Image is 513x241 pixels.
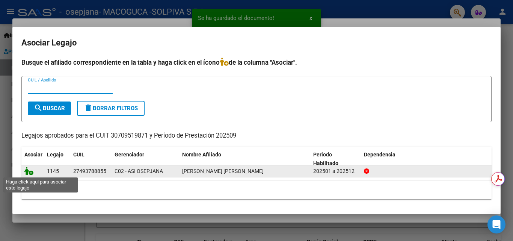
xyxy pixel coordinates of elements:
[70,147,112,171] datatable-header-cell: CUIL
[34,105,65,112] span: Buscar
[179,147,310,171] datatable-header-cell: Nombre Afiliado
[313,152,338,166] span: Periodo Habilitado
[112,147,179,171] datatable-header-cell: Gerenciador
[73,167,106,176] div: 27493788855
[487,215,505,233] div: Open Intercom Messenger
[28,102,71,115] button: Buscar
[21,58,492,67] h4: Busque el afiliado correspondiente en la tabla y haga click en el ícono de la columna "Asociar".
[47,168,59,174] span: 1145
[24,152,42,158] span: Asociar
[84,103,93,112] mat-icon: delete
[73,152,84,158] span: CUIL
[364,152,395,158] span: Dependencia
[21,147,44,171] datatable-header-cell: Asociar
[115,168,163,174] span: C02 - ASI OSEPJANA
[77,101,145,116] button: Borrar Filtros
[21,131,492,141] p: Legajos aprobados para el CUIT 30709519871 y Período de Prestación 202509
[44,147,70,171] datatable-header-cell: Legajo
[84,105,138,112] span: Borrar Filtros
[21,36,492,50] h2: Asociar Legajo
[310,147,361,171] datatable-header-cell: Periodo Habilitado
[313,167,358,176] div: 202501 a 202512
[47,152,63,158] span: Legajo
[182,152,221,158] span: Nombre Afiliado
[182,168,264,174] span: AYALA LUNA NICOLE
[21,180,492,199] div: 1 registros
[361,147,492,171] datatable-header-cell: Dependencia
[34,103,43,112] mat-icon: search
[115,152,144,158] span: Gerenciador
